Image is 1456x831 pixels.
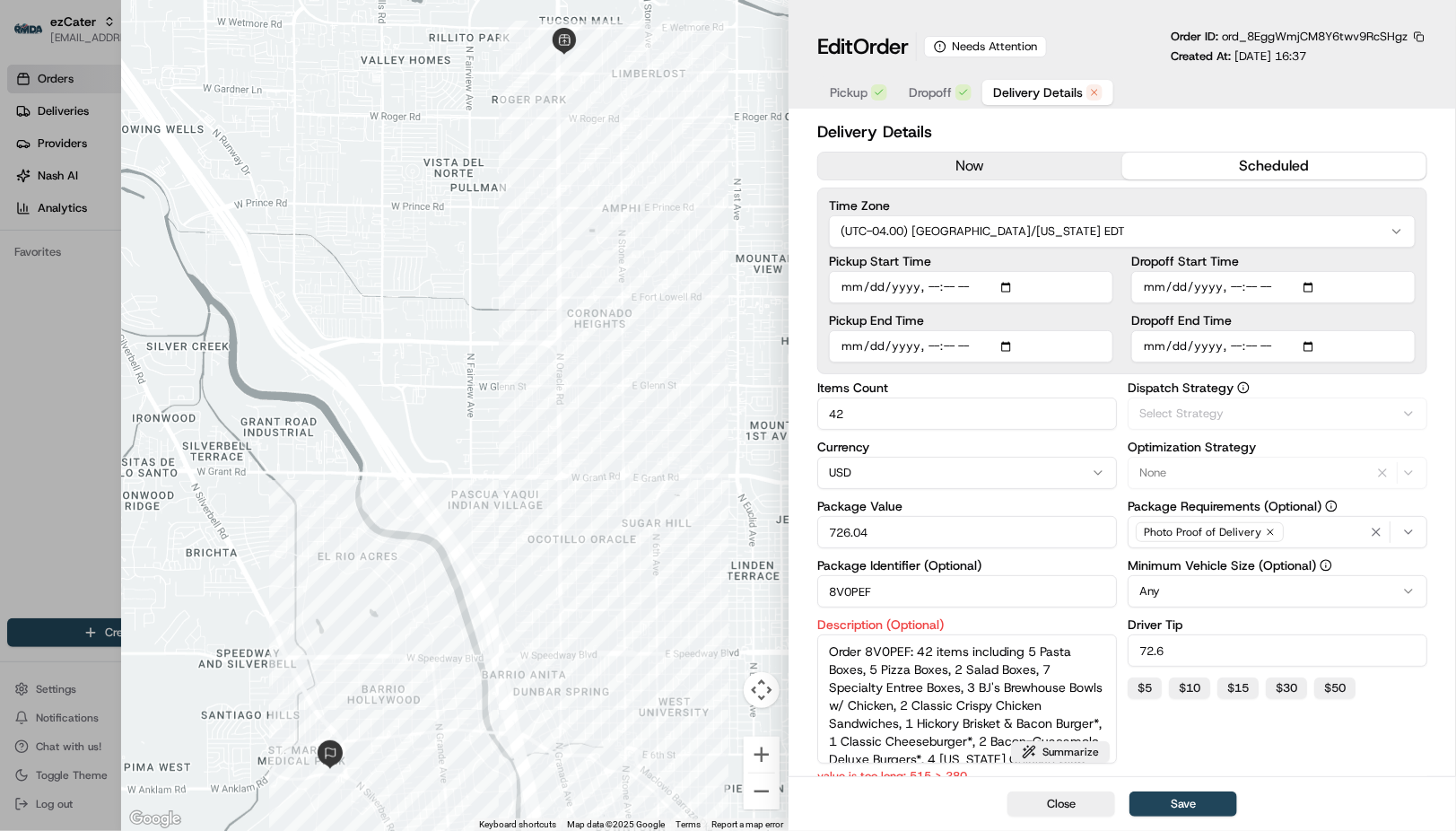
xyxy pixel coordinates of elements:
[18,262,32,276] div: 📗
[305,177,327,198] button: Start new chat
[1007,792,1115,817] button: Close
[1325,500,1338,512] button: Package Requirements (Optional)
[1234,48,1306,64] span: [DATE] 16:37
[18,171,50,204] img: 1736555255976-a54dd68f-1ca7-489b-9aae-adbdc363a1c4
[47,116,296,135] input: Clear
[1128,634,1427,667] input: Enter driver tip
[817,516,1117,548] input: Enter package value
[1266,678,1307,699] button: $30
[1122,153,1426,179] button: scheduled
[61,171,294,189] div: Start new chat
[744,672,780,708] button: Map camera controls
[817,767,1117,784] p: value is too long: 515 > 280
[1011,741,1110,763] button: Summarize
[479,818,556,831] button: Keyboard shortcuts
[830,83,867,101] span: Pickup
[1128,516,1427,548] button: Photo Proof of Delivery
[1128,381,1427,394] label: Dispatch Strategy
[744,774,780,809] button: Zoom out
[1222,29,1408,44] span: ord_8EggWmjCM8Y6twv9RcSHgz
[144,253,295,285] a: 💻API Documentation
[817,398,1117,430] input: Enter items count
[179,304,217,318] span: Pylon
[1171,29,1408,45] p: Order ID:
[11,253,144,285] a: 📗Knowledge Base
[817,441,1117,453] label: Currency
[1128,618,1427,631] label: Driver Tip
[152,262,166,276] div: 💻
[818,153,1122,179] button: now
[1128,441,1427,453] label: Optimization Strategy
[1128,678,1162,699] button: $5
[1320,559,1332,572] button: Minimum Vehicle Size (Optional)
[676,819,701,829] a: Terms
[993,83,1083,101] span: Delivery Details
[1131,314,1416,327] label: Dropoff End Time
[829,255,1113,267] label: Pickup Start Time
[1131,255,1416,267] label: Dropoff Start Time
[170,260,288,278] span: API Documentation
[18,72,327,101] p: Welcome 👋
[1169,678,1210,699] button: $10
[126,303,217,318] a: Powered byPylon
[126,808,185,831] img: Google
[817,32,909,61] h1: Edit
[1128,500,1427,512] label: Package Requirements (Optional)
[924,36,1047,57] div: Needs Attention
[909,83,952,101] span: Dropoff
[1144,525,1261,539] span: Photo Proof of Delivery
[817,559,1117,572] label: Package Identifier (Optional)
[61,189,227,204] div: We're available if you need us!
[829,314,1113,327] label: Pickup End Time
[1217,678,1259,699] button: $15
[817,381,1117,394] label: Items Count
[36,260,137,278] span: Knowledge Base
[126,808,185,831] a: Open this area in Google Maps (opens a new window)
[1314,678,1356,699] button: $50
[1129,792,1237,817] button: Save
[711,819,783,829] a: Report a map error
[853,32,909,61] span: Order
[817,618,1117,631] label: Description (Optional)
[817,575,1117,608] input: Enter package identifier
[18,18,54,54] img: Nash
[1128,559,1427,572] label: Minimum Vehicle Size (Optional)
[744,737,780,773] button: Zoom in
[817,500,1117,512] label: Package Value
[817,634,1117,764] textarea: Order 8V0PEF: 42 items including 5 Pasta Boxes, 5 Pizza Boxes, 2 Salad Boxes, 7 Specialty Entree ...
[1171,48,1306,65] p: Created At:
[829,199,1416,212] label: Time Zone
[817,119,1427,144] h2: Delivery Details
[1237,381,1250,394] button: Dispatch Strategy
[567,819,665,829] span: Map data ©2025 Google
